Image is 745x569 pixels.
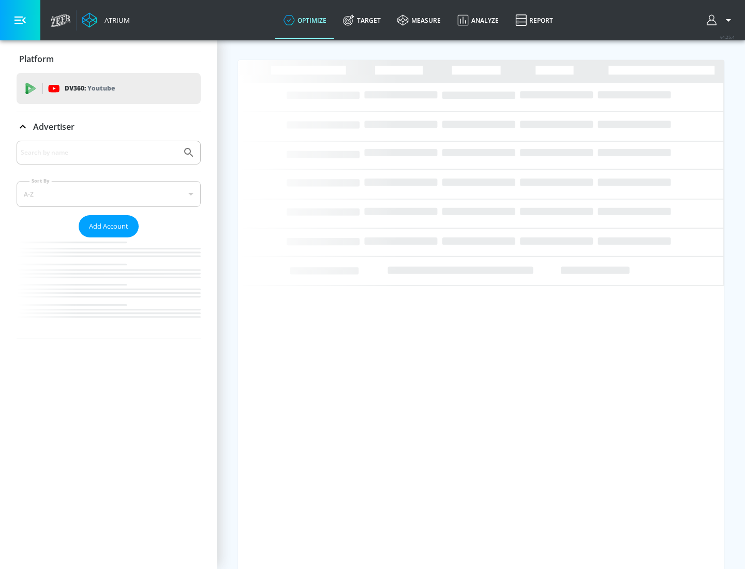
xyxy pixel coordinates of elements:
[275,2,335,39] a: optimize
[100,16,130,25] div: Atrium
[19,53,54,65] p: Platform
[82,12,130,28] a: Atrium
[87,83,115,94] p: Youtube
[65,83,115,94] p: DV360:
[29,177,52,184] label: Sort By
[17,112,201,141] div: Advertiser
[335,2,389,39] a: Target
[507,2,561,39] a: Report
[17,44,201,73] div: Platform
[389,2,449,39] a: measure
[21,146,177,159] input: Search by name
[17,237,201,338] nav: list of Advertiser
[89,220,128,232] span: Add Account
[449,2,507,39] a: Analyze
[33,121,74,132] p: Advertiser
[17,181,201,207] div: A-Z
[79,215,139,237] button: Add Account
[17,141,201,338] div: Advertiser
[720,34,735,40] span: v 4.25.4
[17,73,201,104] div: DV360: Youtube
